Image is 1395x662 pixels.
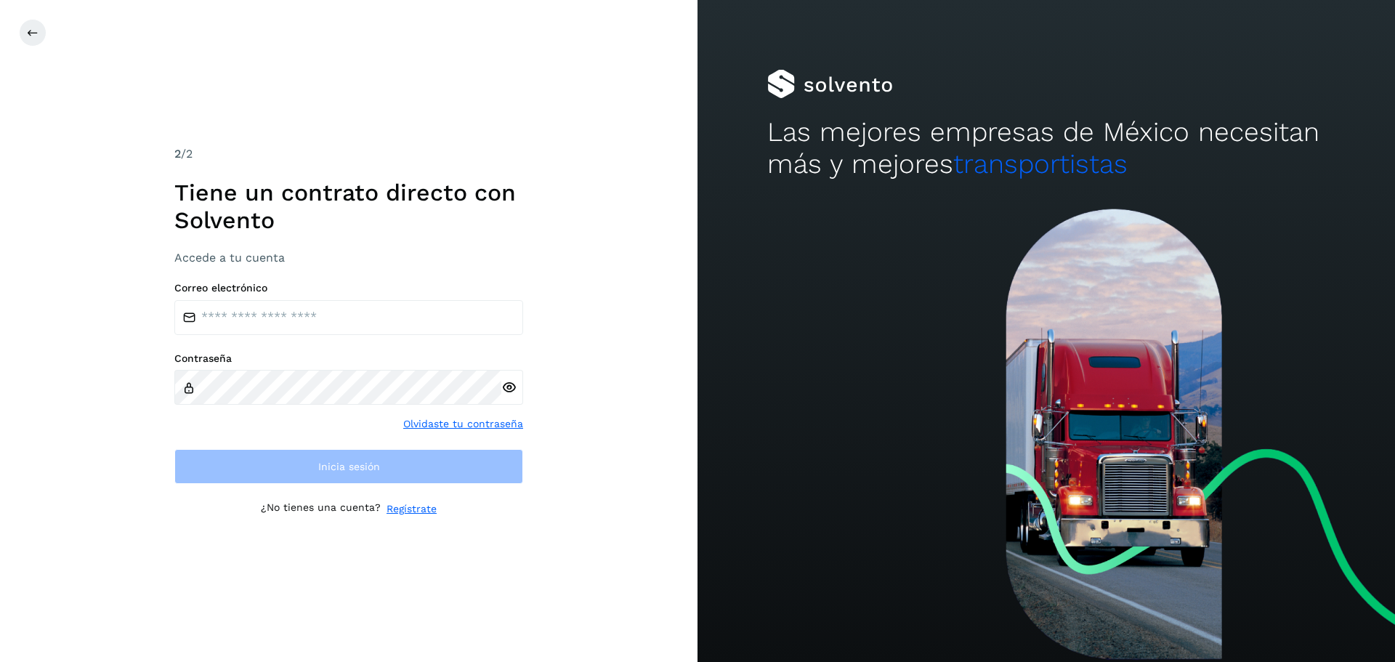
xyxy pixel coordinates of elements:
label: Correo electrónico [174,282,523,294]
a: Regístrate [387,501,437,517]
h3: Accede a tu cuenta [174,251,523,265]
h2: Las mejores empresas de México necesitan más y mejores [767,116,1325,181]
label: Contraseña [174,352,523,365]
span: Inicia sesión [318,461,380,472]
span: 2 [174,147,181,161]
span: transportistas [953,148,1128,179]
h1: Tiene un contrato directo con Solvento [174,179,523,235]
div: /2 [174,145,523,163]
p: ¿No tienes una cuenta? [261,501,381,517]
a: Olvidaste tu contraseña [403,416,523,432]
button: Inicia sesión [174,449,523,484]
